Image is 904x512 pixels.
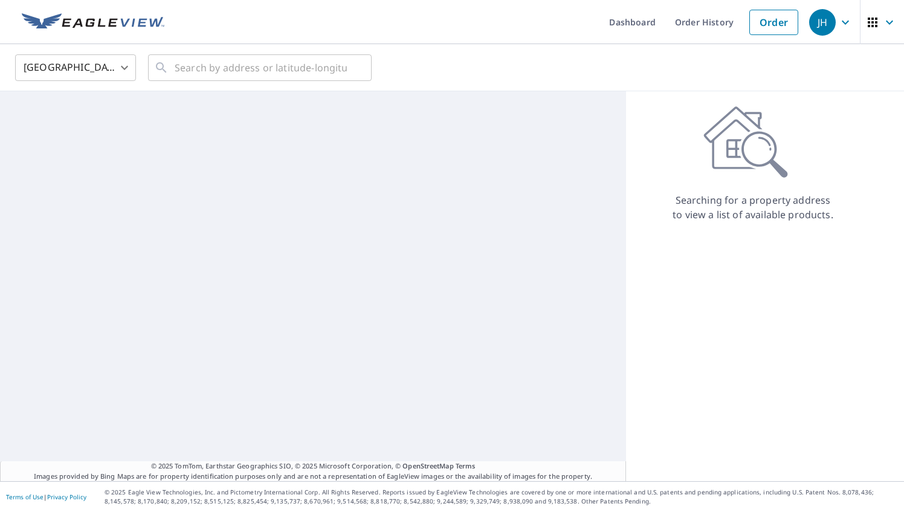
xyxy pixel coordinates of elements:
input: Search by address or latitude-longitude [175,51,347,85]
span: © 2025 TomTom, Earthstar Geographics SIO, © 2025 Microsoft Corporation, © [151,461,476,471]
p: © 2025 Eagle View Technologies, Inc. and Pictometry International Corp. All Rights Reserved. Repo... [105,488,898,506]
a: Order [749,10,798,35]
div: [GEOGRAPHIC_DATA] [15,51,136,85]
a: Terms of Use [6,493,44,501]
a: OpenStreetMap [402,461,453,470]
p: | [6,493,86,501]
a: Terms [456,461,476,470]
a: Privacy Policy [47,493,86,501]
p: Searching for a property address to view a list of available products. [672,193,834,222]
img: EV Logo [22,13,164,31]
div: JH [809,9,836,36]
